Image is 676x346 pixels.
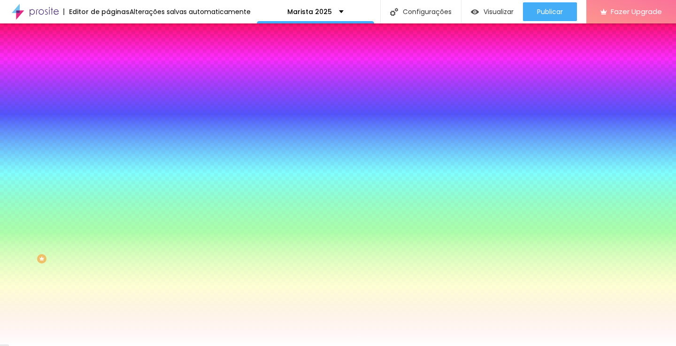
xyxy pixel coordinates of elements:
button: Visualizar [461,2,523,21]
img: Icone [390,8,398,16]
span: Publicar [537,8,563,15]
button: Publicar [523,2,577,21]
span: Fazer Upgrade [611,8,662,15]
span: Visualizar [484,8,514,15]
div: Alterações salvas automaticamente [130,8,251,15]
p: Marista 2025 [287,8,332,15]
img: view-1.svg [471,8,479,16]
div: Editor de páginas [63,8,130,15]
